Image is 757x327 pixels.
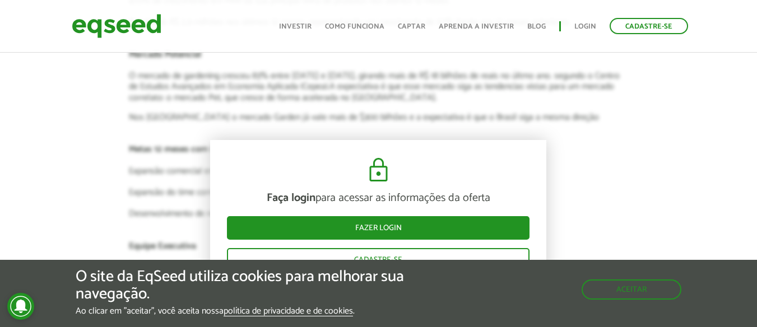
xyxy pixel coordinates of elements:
a: Aprenda a investir [439,23,514,30]
a: Cadastre-se [610,18,688,34]
p: Ao clicar em "aceitar", você aceita nossa . [76,306,439,316]
h5: O site da EqSeed utiliza cookies para melhorar sua navegação. [76,268,439,303]
img: cadeado.svg [365,157,392,184]
a: Blog [527,23,546,30]
a: Cadastre-se [227,248,530,272]
a: Login [574,23,596,30]
strong: Faça login [267,189,315,207]
img: EqSeed [72,11,161,41]
button: Aceitar [582,279,681,300]
a: política de privacidade e de cookies [224,307,353,316]
a: Fazer login [227,216,530,240]
a: Investir [279,23,312,30]
a: Como funciona [325,23,384,30]
p: para acessar as informações da oferta [227,191,530,205]
a: Captar [398,23,425,30]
